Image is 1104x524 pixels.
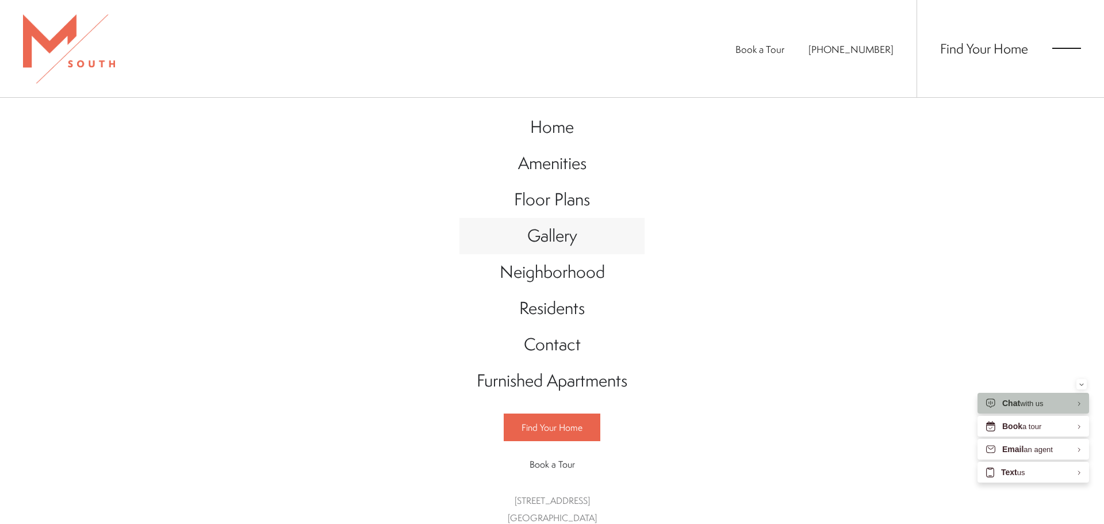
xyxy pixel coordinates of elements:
span: Neighborhood [500,260,605,284]
a: Book a Tour [735,43,784,56]
a: Go to Gallery [459,218,645,254]
a: Go to Amenities [459,146,645,182]
span: [PHONE_NUMBER] [808,43,894,56]
span: Furnished Apartments [477,369,627,392]
a: Go to Neighborhood [459,254,645,290]
a: Find Your Home [940,39,1028,58]
a: Go to Residents [459,290,645,327]
a: Go to Home [459,109,645,146]
span: Gallery [527,224,577,247]
span: Floor Plans [514,188,590,211]
span: Find Your Home [522,421,582,434]
span: Amenities [518,151,586,175]
span: Book a Tour [530,458,575,471]
button: Open Menu [1052,43,1081,53]
a: Go to Floor Plans [459,182,645,218]
a: Go to Contact [459,327,645,363]
a: Find Your Home [504,414,600,441]
img: MSouth [23,14,115,83]
a: Book a Tour [504,451,600,477]
span: Residents [519,296,585,320]
a: Get Directions to 5110 South Manhattan Avenue Tampa, FL 33611 [508,494,597,524]
a: Go to Furnished Apartments (opens in a new tab) [459,363,645,399]
a: Call Us at 813-570-8014 [808,43,894,56]
span: Contact [524,332,581,356]
span: Home [530,115,574,139]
